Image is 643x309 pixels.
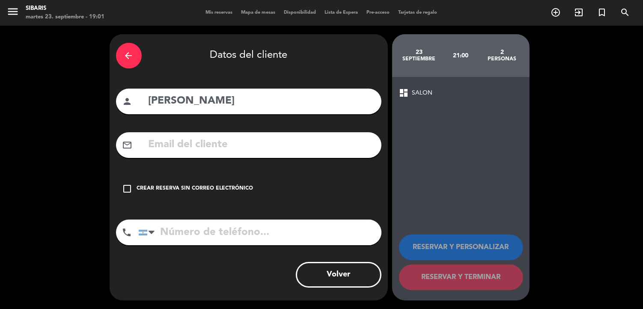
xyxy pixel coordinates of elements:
i: turned_in_not [597,7,607,18]
input: Número de teléfono... [138,220,381,245]
i: phone [122,227,132,238]
button: RESERVAR Y PERSONALIZAR [399,235,523,260]
i: search [620,7,630,18]
input: Nombre del cliente [148,92,375,110]
i: exit_to_app [574,7,584,18]
span: Tarjetas de regalo [394,10,442,15]
span: SALON [412,88,433,98]
div: Datos del cliente [116,41,381,71]
span: Mapa de mesas [237,10,280,15]
button: RESERVAR Y TERMINAR [399,264,523,290]
div: 2 [481,49,523,56]
span: Pre-acceso [363,10,394,15]
span: Mis reservas [202,10,237,15]
span: Lista de Espera [321,10,363,15]
div: martes 23. septiembre - 19:01 [26,13,104,21]
i: check_box_outline_blank [122,184,133,194]
i: person [122,96,133,107]
button: Volver [296,262,381,288]
i: add_circle_outline [551,7,561,18]
div: Argentina: +54 [139,220,158,245]
div: personas [481,56,523,62]
i: mail_outline [122,140,133,150]
input: Email del cliente [148,136,375,154]
div: Crear reserva sin correo electrónico [137,184,253,193]
span: Disponibilidad [280,10,321,15]
div: septiembre [399,56,440,62]
span: dashboard [399,88,409,98]
div: 23 [399,49,440,56]
i: menu [6,5,19,18]
div: sibaris [26,4,104,13]
div: 21:00 [440,41,481,71]
button: menu [6,5,19,21]
i: arrow_back [124,51,134,61]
